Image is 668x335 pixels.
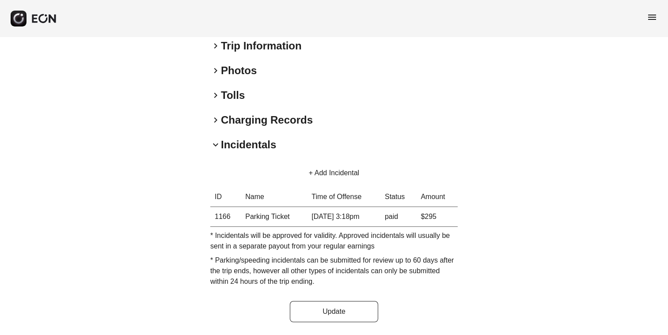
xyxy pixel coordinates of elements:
[241,187,307,207] th: Name
[416,207,458,227] td: $295
[307,187,380,207] th: Time of Offense
[210,187,241,207] th: ID
[210,255,458,287] p: * Parking/speeding incidentals can be submitted for review up to 60 days after the trip ends, how...
[307,207,380,227] td: [DATE] 3:18pm
[210,207,241,227] th: 1166
[210,65,221,76] span: keyboard_arrow_right
[416,187,458,207] th: Amount
[221,39,302,53] h2: Trip Information
[221,64,257,78] h2: Photos
[210,230,458,252] p: * Incidentals will be approved for validity. Approved incidentals will usually be sent in a separ...
[210,139,221,150] span: keyboard_arrow_down
[210,41,221,51] span: keyboard_arrow_right
[221,88,245,102] h2: Tolls
[298,162,370,184] button: + Add Incidental
[210,115,221,125] span: keyboard_arrow_right
[290,301,378,322] button: Update
[380,187,416,207] th: Status
[210,90,221,101] span: keyboard_arrow_right
[221,138,276,152] h2: Incidentals
[647,12,657,23] span: menu
[221,113,313,127] h2: Charging Records
[241,207,307,227] td: Parking Ticket
[380,207,416,227] td: paid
